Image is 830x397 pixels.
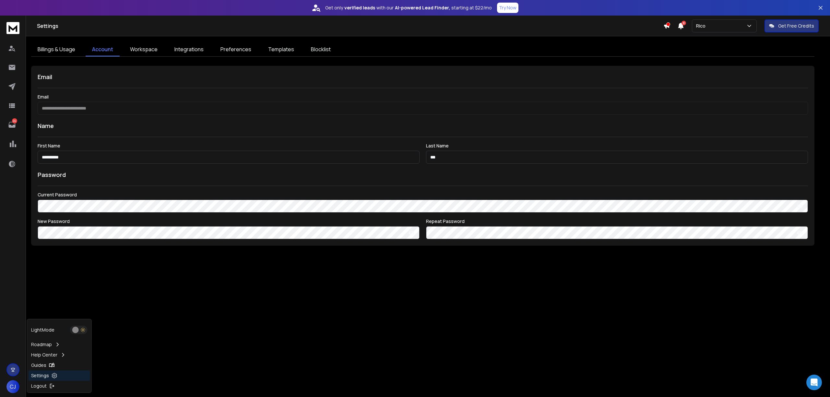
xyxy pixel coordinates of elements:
[12,118,17,123] p: 24
[38,219,420,224] label: New Password
[86,43,120,56] a: Account
[31,327,54,333] p: Light Mode
[29,370,90,381] a: Settings
[31,362,46,368] p: Guides
[38,121,808,130] h1: Name
[29,339,90,350] a: Roadmap
[395,5,450,11] strong: AI-powered Lead Finder,
[38,193,808,197] label: Current Password
[426,219,808,224] label: Repeat Password
[325,5,492,11] p: Get only with our starting at $22/mo
[344,5,375,11] strong: verified leads
[765,19,819,32] button: Get Free Credits
[499,5,516,11] p: Try Now
[37,22,663,30] h1: Settings
[31,372,49,379] p: Settings
[696,23,708,29] p: Rico
[6,380,19,393] button: CJ
[778,23,814,29] p: Get Free Credits
[31,43,82,56] a: Billings & Usage
[6,22,19,34] img: logo
[38,95,808,99] label: Email
[262,43,301,56] a: Templates
[38,72,808,81] h1: Email
[29,350,90,360] a: Help Center
[304,43,337,56] a: Blocklist
[682,21,686,25] span: 8
[806,375,822,390] div: Open Intercom Messenger
[426,144,808,148] label: Last Name
[214,43,258,56] a: Preferences
[124,43,164,56] a: Workspace
[31,352,57,358] p: Help Center
[6,118,18,131] a: 24
[497,3,518,13] button: Try Now
[31,341,52,348] p: Roadmap
[31,383,47,389] p: Logout
[168,43,210,56] a: Integrations
[38,144,420,148] label: First Name
[38,170,66,179] h1: Password
[29,360,90,370] a: Guides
